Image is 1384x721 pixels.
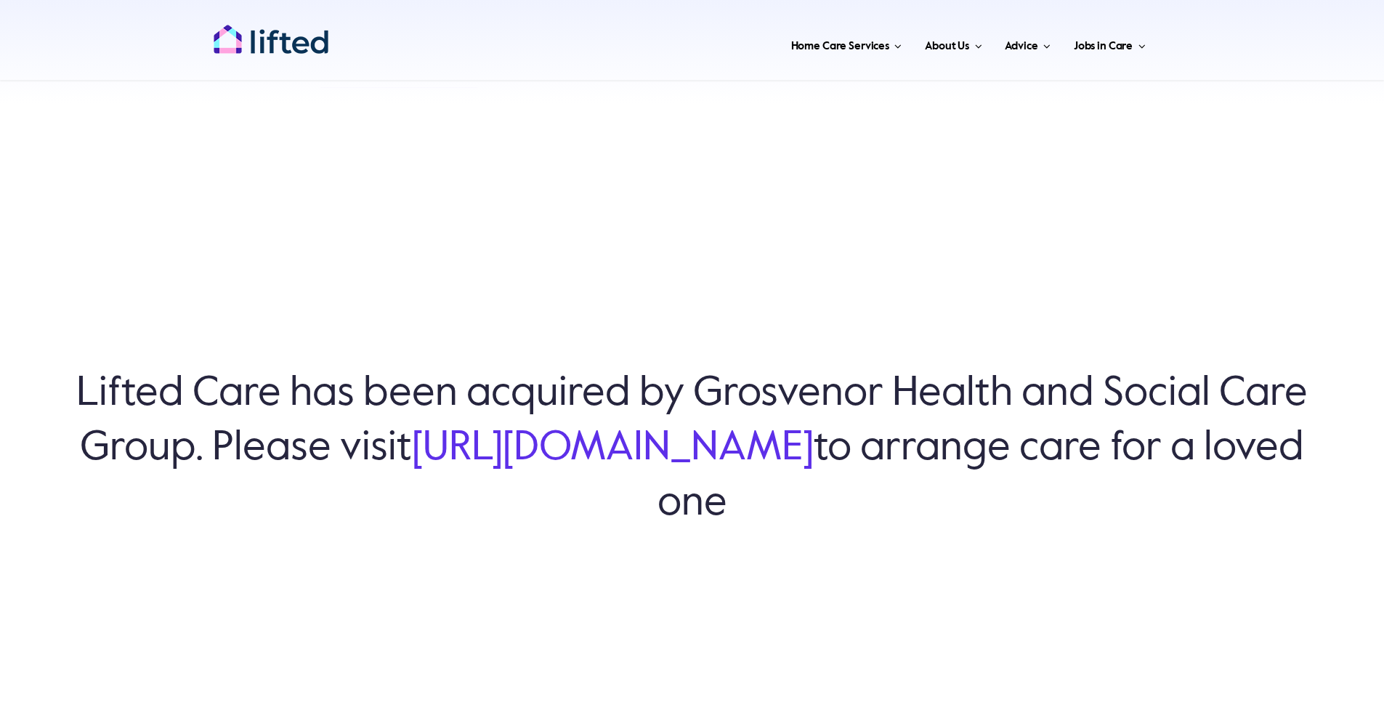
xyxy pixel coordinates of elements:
[787,22,907,65] a: Home Care Services
[73,367,1311,531] h6: Lifted Care has been acquired by Grosvenor Health and Social Care Group. Please visit to arrange ...
[1069,22,1150,65] a: Jobs in Care
[1005,35,1037,58] span: Advice
[1074,35,1133,58] span: Jobs in Care
[412,428,814,469] a: [URL][DOMAIN_NAME]
[1000,22,1054,65] a: Advice
[213,24,329,39] a: lifted-logo
[376,22,1150,65] nav: Main Menu
[920,22,986,65] a: About Us
[791,35,889,58] span: Home Care Services
[925,35,969,58] span: About Us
